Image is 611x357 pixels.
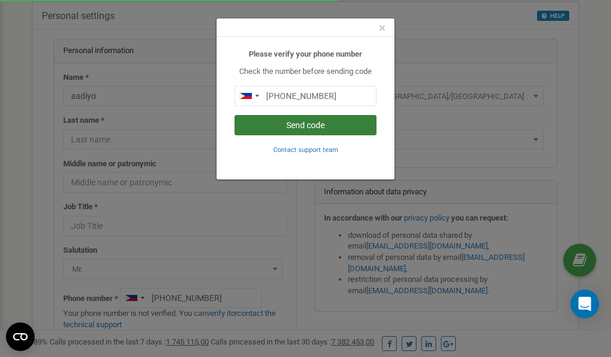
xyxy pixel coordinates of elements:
[234,115,377,135] button: Send code
[249,49,362,58] b: Please verify your phone number
[570,290,599,318] div: Open Intercom Messenger
[273,145,338,154] a: Contact support team
[379,22,385,35] button: Close
[379,21,385,35] span: ×
[273,146,338,154] small: Contact support team
[234,86,377,106] input: 0905 123 4567
[6,322,35,351] button: Open CMP widget
[234,66,377,77] p: Check the number before sending code
[235,86,263,105] div: Telephone country code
